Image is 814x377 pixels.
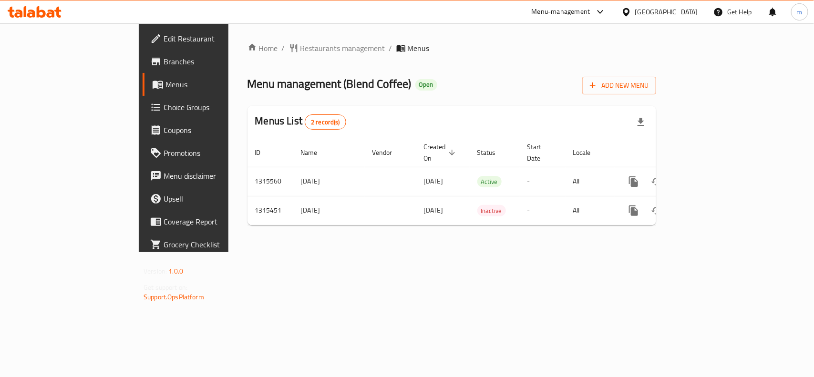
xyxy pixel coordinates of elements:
[247,73,412,94] span: Menu management ( Blend Coffee )
[635,7,698,17] div: [GEOGRAPHIC_DATA]
[424,204,443,216] span: [DATE]
[300,42,385,54] span: Restaurants management
[255,147,273,158] span: ID
[645,170,668,193] button: Change Status
[247,138,721,225] table: enhanced table
[143,50,275,73] a: Branches
[520,167,566,196] td: -
[293,196,365,225] td: [DATE]
[164,216,267,227] span: Coverage Report
[797,7,803,17] span: m
[629,111,652,133] div: Export file
[389,42,392,54] li: /
[165,79,267,90] span: Menus
[532,6,590,18] div: Menu-management
[143,187,275,210] a: Upsell
[527,141,554,164] span: Start Date
[424,141,458,164] span: Created On
[293,167,365,196] td: [DATE]
[372,147,405,158] span: Vendor
[143,164,275,187] a: Menu disclaimer
[255,114,346,130] h2: Menus List
[168,265,183,277] span: 1.0.0
[289,42,385,54] a: Restaurants management
[408,42,430,54] span: Menus
[143,210,275,233] a: Coverage Report
[247,42,656,54] nav: breadcrumb
[144,265,167,277] span: Version:
[590,80,649,92] span: Add New Menu
[622,199,645,222] button: more
[164,124,267,136] span: Coupons
[305,114,346,130] div: Total records count
[143,142,275,164] a: Promotions
[477,147,508,158] span: Status
[615,138,721,167] th: Actions
[144,281,187,294] span: Get support on:
[164,102,267,113] span: Choice Groups
[143,73,275,96] a: Menus
[645,199,668,222] button: Change Status
[143,233,275,256] a: Grocery Checklist
[164,193,267,204] span: Upsell
[143,119,275,142] a: Coupons
[143,27,275,50] a: Edit Restaurant
[144,291,204,303] a: Support.OpsPlatform
[282,42,285,54] li: /
[424,175,443,187] span: [DATE]
[305,118,346,127] span: 2 record(s)
[164,239,267,250] span: Grocery Checklist
[477,205,506,216] span: Inactive
[415,79,437,91] div: Open
[566,167,615,196] td: All
[164,56,267,67] span: Branches
[582,77,656,94] button: Add New Menu
[164,147,267,159] span: Promotions
[415,81,437,89] span: Open
[477,176,502,187] span: Active
[520,196,566,225] td: -
[143,96,275,119] a: Choice Groups
[566,196,615,225] td: All
[622,170,645,193] button: more
[164,170,267,182] span: Menu disclaimer
[301,147,330,158] span: Name
[573,147,603,158] span: Locale
[164,33,267,44] span: Edit Restaurant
